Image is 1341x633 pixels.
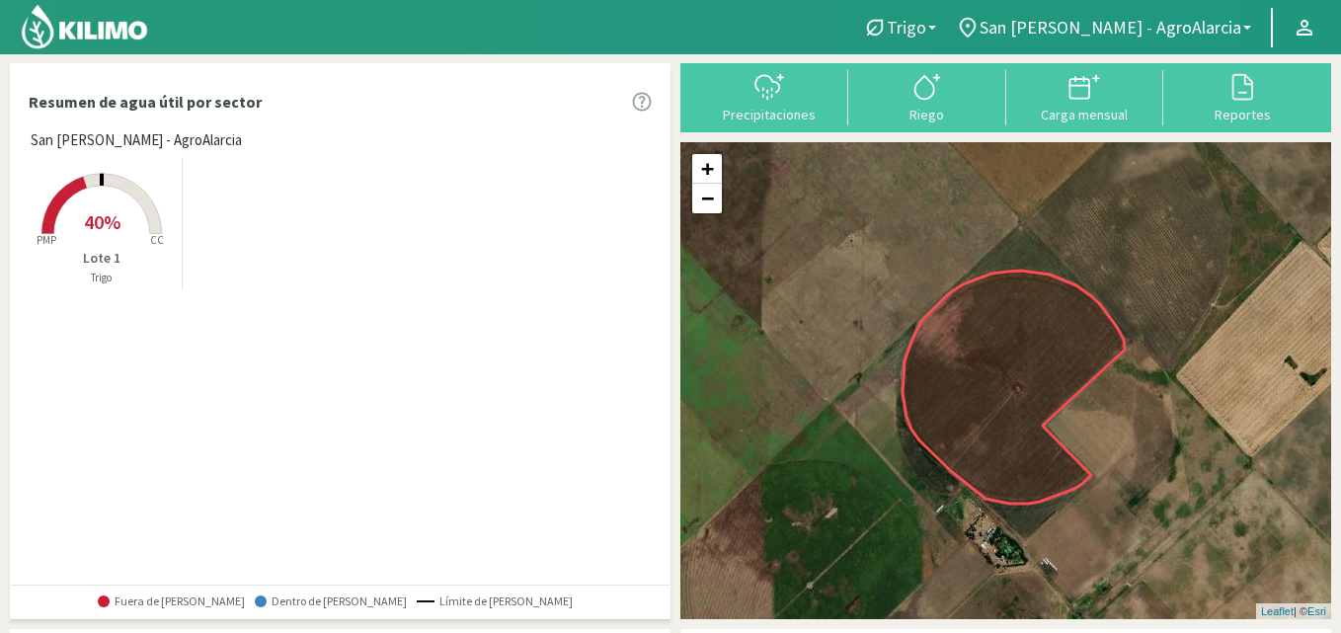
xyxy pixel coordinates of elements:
[417,594,573,608] span: Límite de [PERSON_NAME]
[1012,108,1158,121] div: Carga mensual
[36,233,55,247] tspan: PMP
[692,184,722,213] a: Zoom out
[150,233,164,247] tspan: CC
[1006,70,1164,122] button: Carga mensual
[29,90,262,114] p: Resumen de agua útil por sector
[98,594,245,608] span: Fuera de [PERSON_NAME]
[1169,108,1315,121] div: Reportes
[1256,603,1331,620] div: | ©
[1307,605,1326,617] a: Esri
[20,3,149,50] img: Kilimo
[255,594,407,608] span: Dentro de [PERSON_NAME]
[848,70,1006,122] button: Riego
[887,17,926,38] span: Trigo
[1261,605,1294,617] a: Leaflet
[690,70,848,122] button: Precipitaciones
[21,248,182,269] p: Lote 1
[854,108,1000,121] div: Riego
[692,154,722,184] a: Zoom in
[1163,70,1321,122] button: Reportes
[980,17,1241,38] span: San [PERSON_NAME] - AgroAlarcia
[84,209,120,234] span: 40%
[696,108,842,121] div: Precipitaciones
[21,270,182,286] p: Trigo
[31,129,242,152] span: San [PERSON_NAME] - AgroAlarcia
